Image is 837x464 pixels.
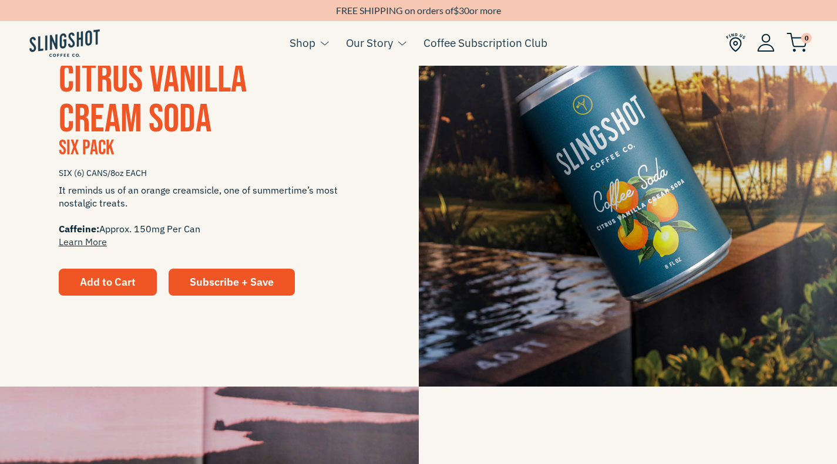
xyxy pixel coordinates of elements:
[459,5,469,16] span: 30
[801,33,812,43] span: 0
[59,223,99,235] span: Caffeine:
[59,184,360,248] span: It reminds us of an orange creamsicle, one of summertime’s most nostalgic treats. Approx. 150mg P...
[59,56,247,143] a: CITRUS VANILLACREAM SODA
[169,269,295,296] a: Subscribe + Save
[59,163,360,184] span: SIX (6) CANS/8oz EACH
[59,136,114,161] span: Six Pack
[346,34,393,52] a: Our Story
[453,5,459,16] span: $
[59,56,247,143] span: CITRUS VANILLA CREAM SODA
[59,269,157,296] button: Add to Cart
[786,36,808,50] a: 0
[757,33,775,52] img: Account
[290,34,315,52] a: Shop
[59,236,107,248] a: Learn More
[80,275,136,289] span: Add to Cart
[726,33,745,52] img: Find Us
[190,275,274,289] span: Subscribe + Save
[786,33,808,52] img: cart
[423,34,547,52] a: Coffee Subscription Club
